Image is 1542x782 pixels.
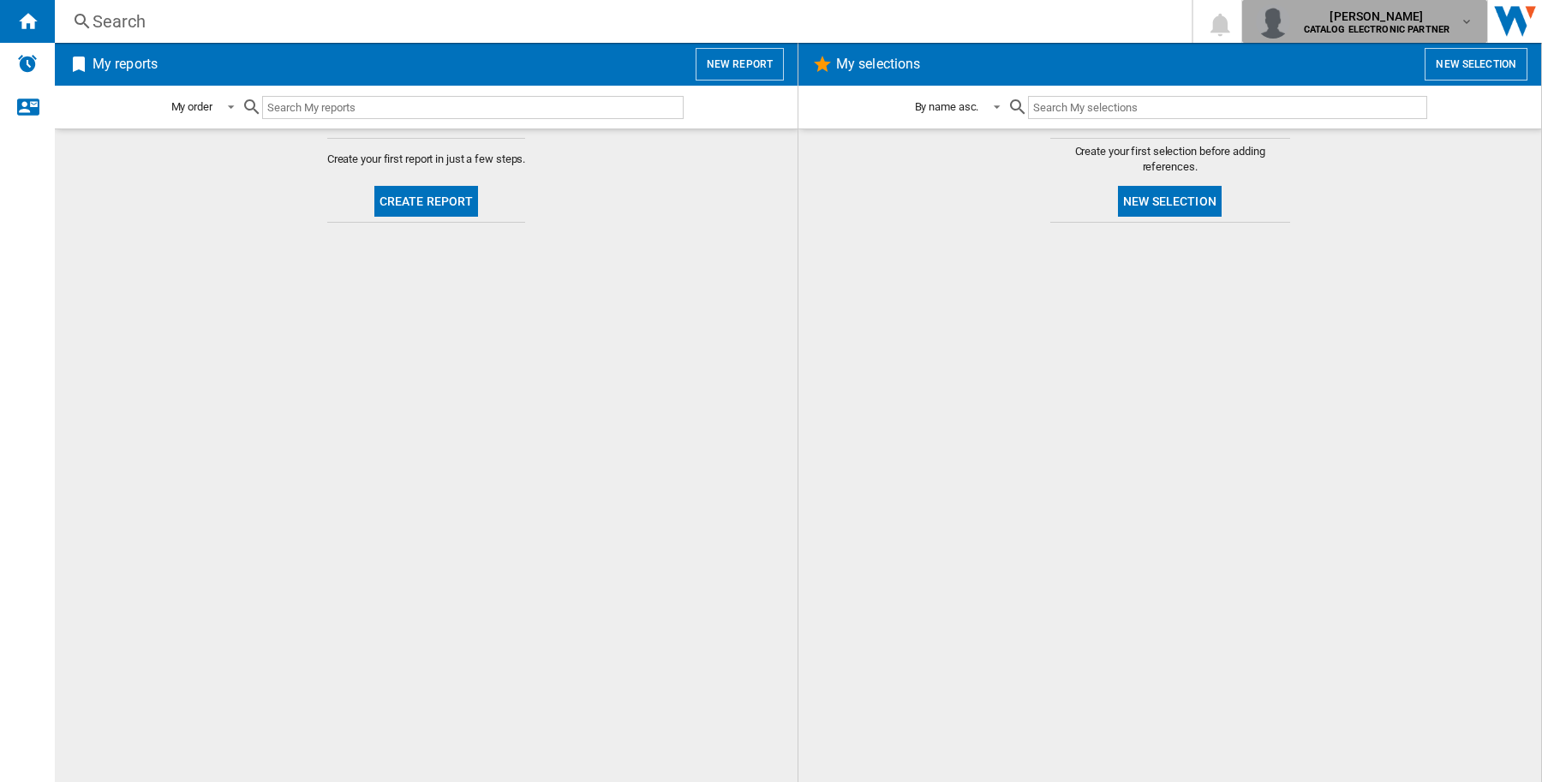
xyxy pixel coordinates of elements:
[1028,96,1426,119] input: Search My selections
[374,186,479,217] button: Create report
[1425,48,1527,81] button: New selection
[1256,4,1290,39] img: profile.jpg
[93,9,1147,33] div: Search
[1050,144,1290,175] span: Create your first selection before adding references.
[327,152,526,167] span: Create your first report in just a few steps.
[915,100,979,113] div: By name asc.
[262,96,684,119] input: Search My reports
[17,53,38,74] img: alerts-logo.svg
[171,100,212,113] div: My order
[1304,8,1450,25] span: [PERSON_NAME]
[833,48,923,81] h2: My selections
[1304,24,1450,35] b: CATALOG ELECTRONIC PARTNER
[696,48,784,81] button: New report
[89,48,161,81] h2: My reports
[1118,186,1222,217] button: New selection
